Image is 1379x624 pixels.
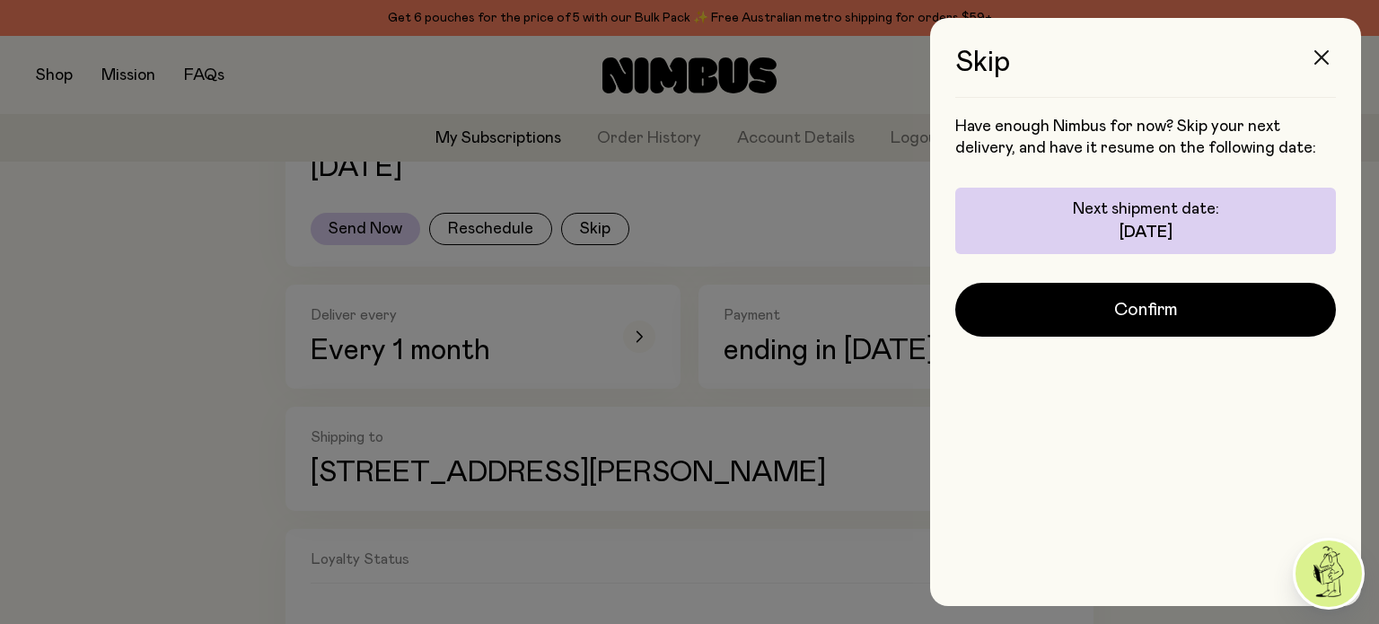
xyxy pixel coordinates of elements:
[955,116,1336,159] p: Have enough Nimbus for now? Skip your next delivery, and have it resume on the following date:
[1120,222,1173,243] p: [DATE]
[1073,198,1219,220] p: Next shipment date:
[1114,297,1178,322] span: Confirm
[1296,541,1362,607] img: agent
[955,283,1336,337] button: Confirm
[955,47,1336,98] h3: Skip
